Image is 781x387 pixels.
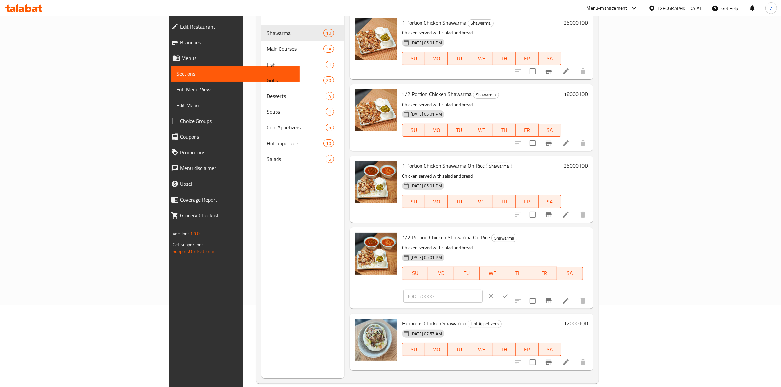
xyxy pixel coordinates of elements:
div: Soups [267,108,326,116]
span: Choice Groups [180,117,295,125]
button: TH [493,52,516,65]
a: Menus [166,50,300,66]
div: Shawarma10 [261,25,344,41]
span: SA [541,197,559,206]
div: Desserts4 [261,88,344,104]
button: Branch-specific-item [541,135,557,151]
span: WE [473,345,490,354]
span: SA [541,345,559,354]
button: delete [575,293,591,309]
div: items [326,108,334,116]
button: TH [493,124,516,137]
a: Upsell [166,176,300,192]
div: Cold Appetizers5 [261,120,344,135]
span: 10 [324,140,334,146]
button: ok [498,289,513,303]
p: IQD [408,292,416,300]
div: Main Courses [267,45,323,53]
span: Fish [267,61,326,68]
h6: 18000 IQD [564,89,588,99]
span: Cold Appetizers [267,124,326,131]
span: Edit Menu [176,101,295,109]
span: Salads [267,155,326,163]
span: FR [534,268,555,278]
a: Sections [171,66,300,82]
div: Hot Appetizers [468,320,502,328]
a: Edit menu item [562,211,570,219]
a: Coverage Report [166,192,300,207]
button: Branch-specific-item [541,207,557,223]
button: FR [516,195,538,208]
span: TH [496,197,513,206]
button: TH [505,267,531,280]
span: MO [428,54,445,63]
img: 1/2 Portion Chicken Shawarma [355,89,397,131]
button: FR [516,124,538,137]
span: Shawarma [492,234,517,242]
span: 4 [326,93,334,99]
span: WE [473,197,490,206]
span: Promotions [180,148,295,156]
div: [GEOGRAPHIC_DATA] [658,5,701,12]
span: 1 [326,109,334,115]
span: SA [541,126,559,135]
div: Menu-management [587,4,627,12]
span: 1/2 Portion Chicken Shawarma On Rice [402,232,490,242]
button: FR [531,267,557,280]
button: SA [539,124,561,137]
span: WE [482,268,503,278]
span: Menu disclaimer [180,164,295,172]
span: 1 Portion Chicken Shawarma On Rice [402,161,485,171]
span: [DATE] 07:57 AM [408,331,444,337]
span: MO [431,268,451,278]
span: Menus [181,54,295,62]
div: Hot Appetizers10 [261,135,344,151]
button: Branch-specific-item [541,64,557,79]
span: Shawarma [486,163,512,170]
span: WE [473,126,490,135]
span: Coverage Report [180,196,295,203]
button: Branch-specific-item [541,293,557,309]
div: Soups1 [261,104,344,120]
div: Shawarma [491,234,517,242]
span: MO [428,197,445,206]
button: WE [480,267,505,280]
a: Choice Groups [166,113,300,129]
span: 24 [324,46,334,52]
span: TH [496,54,513,63]
span: Grills [267,76,323,84]
div: items [326,92,334,100]
span: 1 [326,62,334,68]
span: Z [770,5,772,12]
span: Get support on: [173,241,203,249]
span: Select to update [526,136,540,150]
span: Upsell [180,180,295,188]
button: TU [448,124,470,137]
span: Shawarma [267,29,323,37]
button: TU [448,52,470,65]
button: clear [484,289,498,303]
span: Select to update [526,356,540,369]
a: Branches [166,34,300,50]
span: 1.0.0 [190,229,200,238]
span: SU [405,345,422,354]
button: SU [402,267,428,280]
input: Please enter price [419,290,483,303]
a: Promotions [166,145,300,160]
button: FR [516,343,538,356]
span: Hot Appetizers [267,139,323,147]
a: Coupons [166,129,300,145]
button: SA [539,52,561,65]
p: Chicken served with salad and bread [402,244,583,252]
button: TU [448,343,470,356]
h6: 12000 IQD [564,319,588,328]
span: TH [496,126,513,135]
a: Support.OpsPlatform [173,247,214,256]
a: Grocery Checklist [166,207,300,223]
div: Grills20 [261,72,344,88]
div: items [326,61,334,68]
span: Grocery Checklist [180,211,295,219]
